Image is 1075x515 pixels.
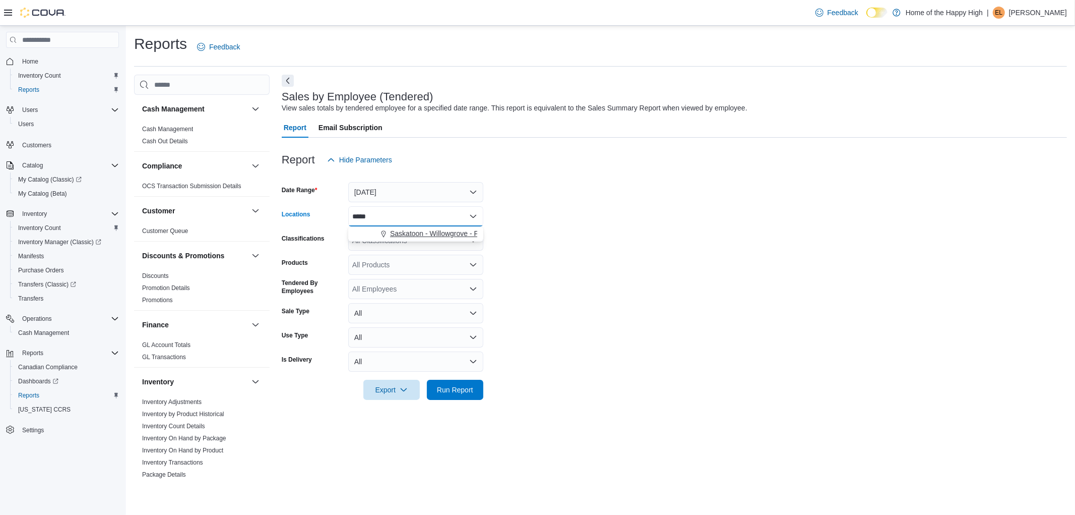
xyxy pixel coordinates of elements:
a: Feedback [193,37,244,57]
button: Inventory [142,377,247,387]
button: Cash Management [142,104,247,114]
span: Promotions [142,296,173,304]
a: My Catalog (Classic) [14,174,86,186]
span: Reports [22,349,43,357]
div: Ena Lee [993,7,1005,19]
div: Customer [134,225,270,241]
a: Transfers (Classic) [14,278,80,291]
span: Inventory [18,208,119,220]
span: Hide Parameters [339,155,392,165]
button: Inventory Count [10,221,123,235]
a: Inventory Count [14,222,65,234]
span: Transfers [14,293,119,305]
a: Promotion Details [142,284,190,292]
a: Inventory On Hand by Package [142,435,226,442]
span: Cash Management [14,327,119,339]
span: Feedback [209,42,240,52]
a: Customer Queue [142,227,188,235]
span: My Catalog (Beta) [18,190,67,198]
button: Compliance [249,160,262,172]
a: Canadian Compliance [14,361,82,373]
a: Cash Management [14,327,73,339]
span: Promotion Details [142,284,190,292]
span: Customers [22,141,51,149]
button: Close list of options [469,212,477,220]
span: Manifests [14,250,119,262]
a: My Catalog (Beta) [14,188,71,200]
label: Use Type [282,331,308,339]
a: Cash Management [142,126,193,133]
button: Reports [10,83,123,97]
button: Open list of options [469,261,477,269]
label: Products [282,259,308,267]
button: Compliance [142,161,247,171]
button: Catalog [18,159,47,171]
button: Purchase Orders [10,263,123,277]
span: Inventory Adjustments [142,398,202,406]
label: Locations [282,210,310,218]
h3: Inventory [142,377,174,387]
span: Dashboards [14,375,119,387]
button: All [348,352,483,372]
button: Run Report [427,380,483,400]
button: Customer [249,205,262,217]
a: GL Account Totals [142,341,191,349]
button: Operations [2,312,123,326]
span: Canadian Compliance [18,363,78,371]
span: Home [18,55,119,68]
span: My Catalog (Classic) [18,176,82,184]
span: Washington CCRS [14,404,119,416]
button: Inventory Count [10,69,123,83]
button: Hide Parameters [323,150,396,170]
span: Discounts [142,272,169,280]
a: Inventory Manager (Classic) [14,236,105,248]
a: Home [18,55,42,68]
button: Cash Management [10,326,123,340]
button: Settings [2,423,123,437]
div: View sales totals by tendered employee for a specified date range. This report is equivalent to t... [282,103,747,113]
button: Operations [18,313,56,325]
span: Purchase Orders [14,264,119,276]
span: Export [369,380,414,400]
button: Transfers [10,292,123,306]
span: Users [14,118,119,130]
span: GL Account Totals [142,341,191,349]
p: Home of the Happy High [906,7,983,19]
a: Feedback [811,3,862,23]
span: Cash Management [18,329,69,337]
label: Sale Type [282,307,309,315]
button: Inventory [18,208,51,220]
a: Reports [14,389,43,402]
span: Inventory Manager (Classic) [14,236,119,248]
a: [US_STATE] CCRS [14,404,75,416]
span: Inventory Count Details [142,422,205,430]
button: Customers [2,137,123,152]
a: Inventory Count [14,70,65,82]
a: Manifests [14,250,48,262]
input: Dark Mode [866,8,888,18]
p: | [987,7,989,19]
nav: Complex example [6,50,119,464]
button: Discounts & Promotions [142,251,247,261]
button: Inventory [2,207,123,221]
h3: Finance [142,320,169,330]
a: Customers [18,139,55,151]
button: Reports [18,347,47,359]
button: Reports [10,388,123,403]
span: Saskatoon - Willowgrove - Fire & Flower [390,228,516,239]
span: Reports [14,84,119,96]
button: Customer [142,206,247,216]
span: Inventory Count [18,224,61,232]
a: Transfers (Classic) [10,277,123,292]
span: Transfers (Classic) [18,280,76,289]
h3: Discounts & Promotions [142,251,224,261]
h3: Sales by Employee (Tendered) [282,91,433,103]
h3: Compliance [142,161,182,171]
button: Discounts & Promotions [249,250,262,262]
span: Users [18,120,34,128]
button: Canadian Compliance [10,360,123,374]
button: Open list of options [469,285,477,293]
span: Home [22,58,38,66]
